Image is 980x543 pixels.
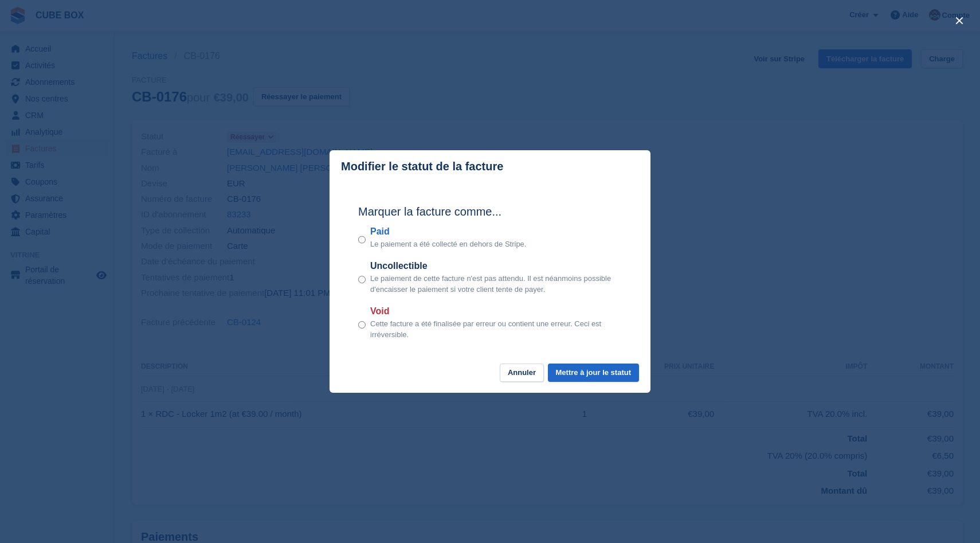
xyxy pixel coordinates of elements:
[370,259,622,273] label: Uncollectible
[370,239,526,250] p: Le paiement a été collecté en dehors de Stripe.
[370,304,622,318] label: Void
[370,273,622,295] p: Le paiement de cette facture n'est pas attendu. Il est néanmoins possible d'encaisser le paiement...
[341,160,503,173] p: Modifier le statut de la facture
[500,364,544,382] button: Annuler
[548,364,639,382] button: Mettre à jour le statut
[950,11,969,30] button: close
[370,225,526,239] label: Paid
[358,203,622,220] h2: Marquer la facture comme...
[370,318,622,341] p: Cette facture a été finalisée par erreur ou contient une erreur. Ceci est irréversible.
